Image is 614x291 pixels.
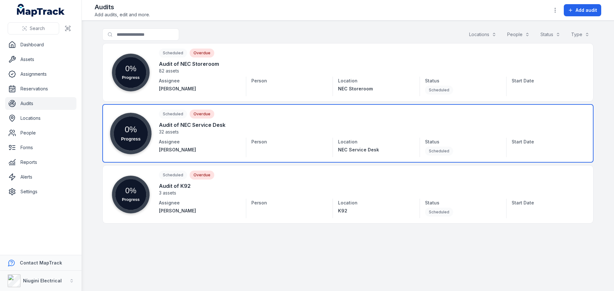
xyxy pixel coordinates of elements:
[5,156,76,169] a: Reports
[5,53,76,66] a: Assets
[5,82,76,95] a: Reservations
[8,22,59,34] button: Search
[338,86,373,91] span: NEC Storeroom
[503,28,534,41] button: People
[338,147,409,153] a: NEC Service Desk
[5,68,76,80] a: Assignments
[465,28,500,41] button: Locations
[95,3,150,11] h2: Audits
[338,208,347,213] span: K92
[159,147,241,153] a: [PERSON_NAME]
[5,112,76,125] a: Locations
[20,260,62,265] strong: Contact MapTrack
[30,25,45,32] span: Search
[536,28,564,41] button: Status
[159,86,241,92] a: [PERSON_NAME]
[576,7,597,13] span: Add audit
[338,86,409,92] a: NEC Storeroom
[159,208,241,214] a: [PERSON_NAME]
[425,208,453,217] div: Scheduled
[564,4,601,16] button: Add audit
[5,141,76,154] a: Forms
[425,86,453,95] div: Scheduled
[5,97,76,110] a: Audits
[425,147,453,156] div: Scheduled
[95,11,150,18] span: Add audits, edit and more.
[567,28,594,41] button: Type
[338,147,379,152] span: NEC Service Desk
[17,4,65,17] a: MapTrack
[5,126,76,139] a: People
[338,208,409,214] a: K92
[23,278,62,283] strong: Niugini Electrical
[5,38,76,51] a: Dashboard
[5,185,76,198] a: Settings
[5,171,76,183] a: Alerts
